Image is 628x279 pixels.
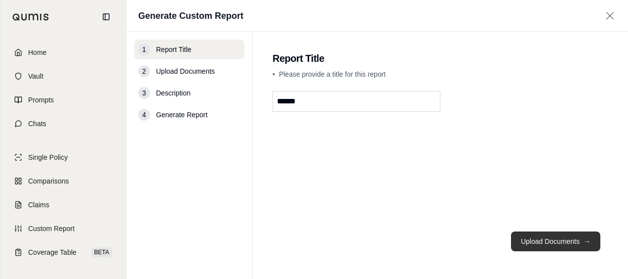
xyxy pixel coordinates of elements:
a: Coverage TableBETA [6,241,120,263]
span: Prompts [28,95,54,105]
a: Vault [6,65,120,87]
span: • [273,70,275,78]
button: Collapse sidebar [98,9,114,25]
span: Comparisons [28,176,69,186]
h2: Report Title [273,51,608,65]
span: Coverage Table [28,247,77,257]
span: Home [28,47,46,57]
a: Comparisons [6,170,120,192]
span: Report Title [156,45,192,54]
span: BETA [91,247,112,257]
h1: Generate Custom Report [138,9,243,23]
span: Chats [28,119,46,129]
span: Please provide a title for this report [279,70,386,78]
div: 3 [138,87,150,99]
img: Qumis Logo [12,13,49,21]
span: Vault [28,71,43,81]
a: Single Policy [6,146,120,168]
span: Claims [28,200,49,210]
div: 4 [138,109,150,121]
span: Single Policy [28,152,68,162]
span: Custom Report [28,224,75,233]
a: Chats [6,113,120,135]
span: Generate Report [156,110,207,120]
div: 1 [138,44,150,55]
a: Prompts [6,89,120,111]
div: 2 [138,65,150,77]
a: Claims [6,194,120,216]
span: Upload Documents [156,66,215,76]
a: Custom Report [6,218,120,239]
button: Upload Documents→ [511,232,600,251]
a: Home [6,42,120,63]
span: → [584,236,590,246]
span: Description [156,88,191,98]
